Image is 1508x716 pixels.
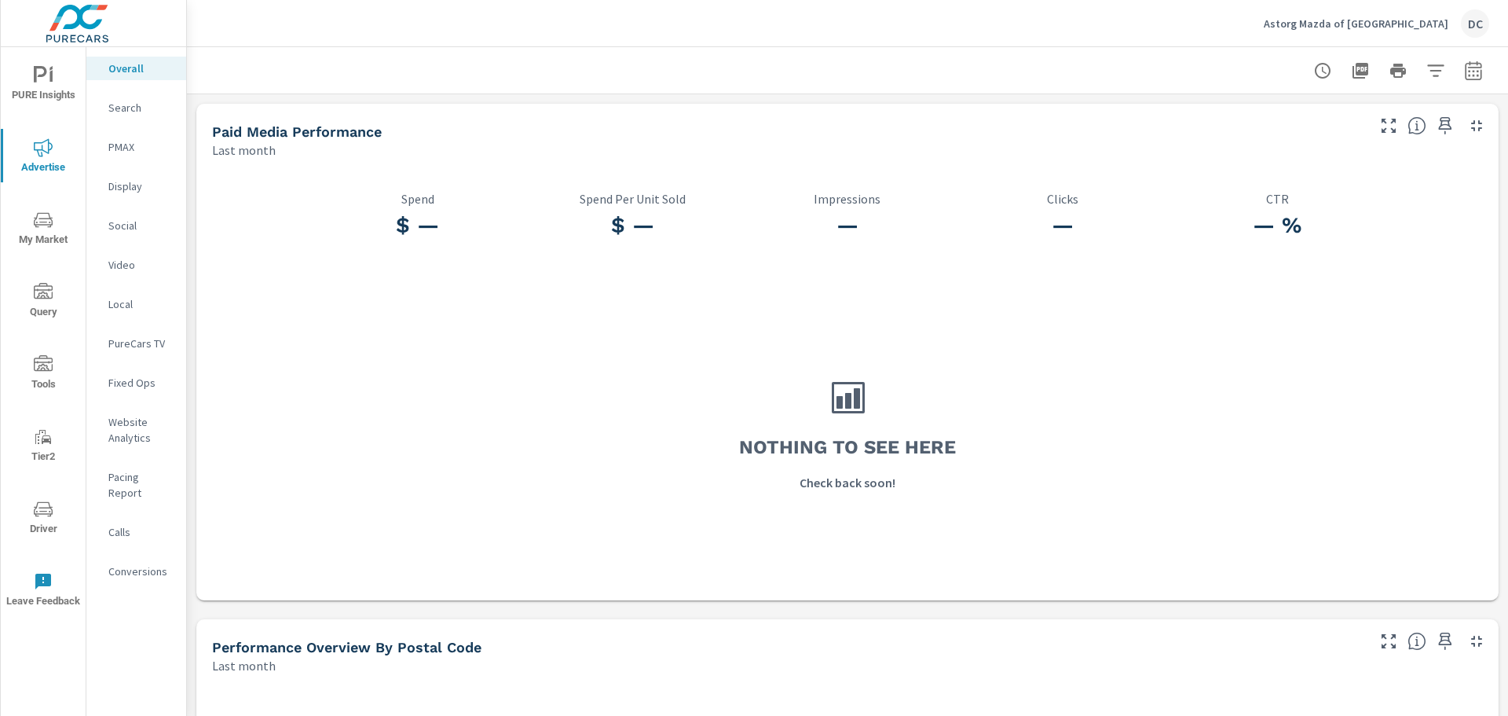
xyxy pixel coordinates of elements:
[212,141,276,160] p: Last month
[86,560,186,583] div: Conversions
[1464,629,1489,654] button: Minimize Widget
[86,253,186,277] div: Video
[108,524,174,540] p: Calls
[5,66,81,105] span: PURE Insights
[525,192,741,206] p: Spend Per Unit Sold
[108,257,174,273] p: Video
[1345,55,1376,86] button: "Export Report to PDF"
[310,192,525,206] p: Spend
[86,57,186,80] div: Overall
[108,375,174,391] p: Fixed Ops
[1376,113,1401,138] button: Make Fullscreen
[740,192,955,206] p: Impressions
[955,192,1170,206] p: Clicks
[86,174,186,198] div: Display
[1170,212,1385,239] h3: — %
[5,572,81,611] span: Leave Feedback
[86,292,186,316] div: Local
[86,465,186,505] div: Pacing Report
[1433,629,1458,654] span: Save this to your personalized report
[1382,55,1414,86] button: Print Report
[739,434,956,461] h3: Nothing to see here
[5,211,81,249] span: My Market
[525,212,741,239] h3: $ —
[800,473,895,492] p: Check back soon!
[1458,55,1489,86] button: Select Date Range
[108,61,174,76] p: Overall
[108,469,174,501] p: Pacing Report
[212,123,382,140] h5: Paid Media Performance
[5,428,81,466] span: Tier2
[108,178,174,194] p: Display
[310,212,525,239] h3: $ —
[108,564,174,579] p: Conversions
[108,218,174,233] p: Social
[86,410,186,450] div: Website Analytics
[108,100,174,116] p: Search
[1264,17,1448,31] p: Astorg Mazda of [GEOGRAPHIC_DATA]
[5,355,81,394] span: Tools
[955,212,1170,239] h3: —
[108,336,174,351] p: PureCars TV
[108,139,174,155] p: PMAX
[1433,113,1458,138] span: Save this to your personalized report
[5,500,81,538] span: Driver
[212,656,276,675] p: Last month
[108,414,174,446] p: Website Analytics
[1461,9,1489,38] div: DC
[5,138,81,177] span: Advertise
[1,47,86,626] div: nav menu
[1170,192,1385,206] p: CTR
[1407,116,1426,135] span: Understand performance metrics over the selected time range.
[86,214,186,237] div: Social
[86,520,186,544] div: Calls
[1407,632,1426,651] span: Understand performance data by postal code. Individual postal codes can be selected and expanded ...
[86,135,186,159] div: PMAX
[86,371,186,395] div: Fixed Ops
[212,639,481,655] h5: Performance Overview By Postal Code
[5,283,81,321] span: Query
[86,96,186,119] div: Search
[86,332,186,355] div: PureCars TV
[1420,55,1451,86] button: Apply Filters
[1464,113,1489,138] button: Minimize Widget
[108,296,174,312] p: Local
[740,212,955,239] h3: —
[1376,629,1401,654] button: Make Fullscreen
